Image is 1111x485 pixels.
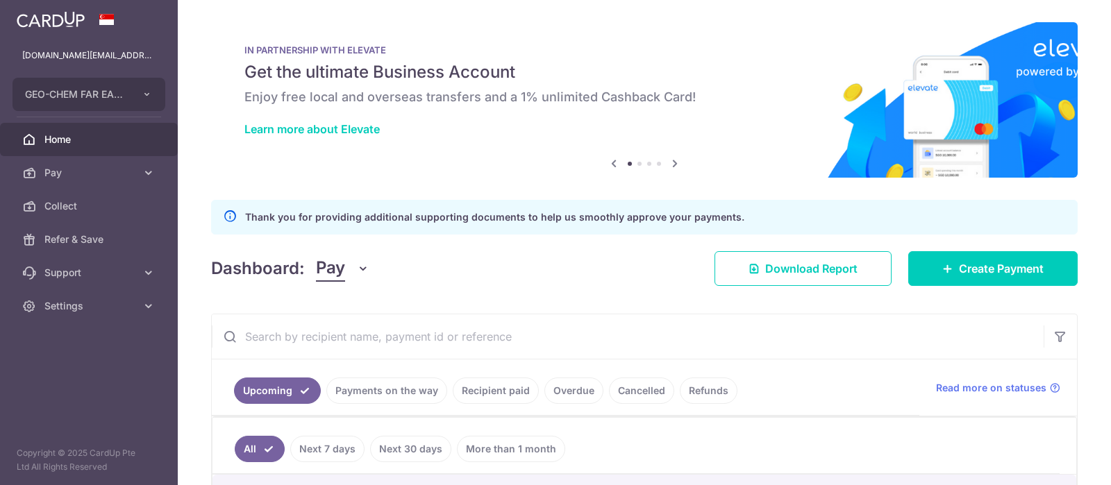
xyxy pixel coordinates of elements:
[244,61,1044,83] h5: Get the ultimate Business Account
[44,199,136,213] span: Collect
[44,266,136,280] span: Support
[290,436,365,462] a: Next 7 days
[235,436,285,462] a: All
[244,122,380,136] a: Learn more about Elevate
[44,232,136,246] span: Refer & Save
[908,251,1078,286] a: Create Payment
[457,436,565,462] a: More than 1 month
[212,314,1044,359] input: Search by recipient name, payment id or reference
[12,78,165,111] button: GEO-CHEM FAR EAST PTE LTD
[936,381,1060,395] a: Read more on statuses
[244,89,1044,105] h6: Enjoy free local and overseas transfers and a 1% unlimited Cashback Card!
[17,11,85,28] img: CardUp
[316,255,345,282] span: Pay
[316,255,369,282] button: Pay
[765,260,858,277] span: Download Report
[936,381,1046,395] span: Read more on statuses
[715,251,892,286] a: Download Report
[609,377,674,404] a: Cancelled
[234,377,321,404] a: Upcoming
[22,49,156,62] p: [DOMAIN_NAME][EMAIL_ADDRESS][DOMAIN_NAME]
[44,166,136,180] span: Pay
[326,377,447,404] a: Payments on the way
[680,377,737,404] a: Refunds
[44,299,136,313] span: Settings
[453,377,539,404] a: Recipient paid
[211,22,1078,178] img: Renovation banner
[959,260,1044,277] span: Create Payment
[245,209,744,226] p: Thank you for providing additional supporting documents to help us smoothly approve your payments.
[25,87,128,101] span: GEO-CHEM FAR EAST PTE LTD
[244,44,1044,56] p: IN PARTNERSHIP WITH ELEVATE
[544,377,603,404] a: Overdue
[211,256,305,281] h4: Dashboard:
[370,436,451,462] a: Next 30 days
[44,133,136,146] span: Home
